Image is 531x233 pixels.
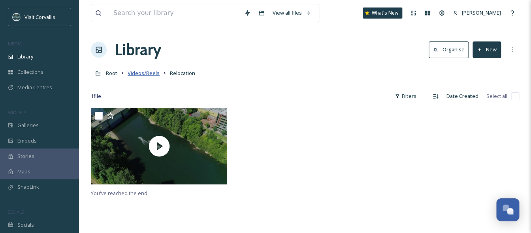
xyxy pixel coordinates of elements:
[170,68,195,78] a: Relocation
[17,137,37,145] span: Embeds
[115,38,161,62] a: Library
[473,41,501,58] button: New
[8,41,22,47] span: MEDIA
[17,53,33,60] span: Library
[13,13,21,21] img: visit-corvallis-badge-dark-blue-orange%281%29.png
[17,84,52,91] span: Media Centres
[91,108,227,184] img: thumbnail
[269,5,315,21] a: View all files
[8,209,24,215] span: SOCIALS
[91,190,147,197] span: You've reached the end
[17,183,39,191] span: SnapLink
[442,88,482,104] div: Date Created
[449,5,505,21] a: [PERSON_NAME]
[496,198,519,221] button: Open Chat
[17,168,30,175] span: Maps
[8,109,26,115] span: WIDGETS
[24,13,55,21] span: Visit Corvallis
[109,4,240,22] input: Search your library
[486,92,507,100] span: Select all
[128,70,160,77] span: Videos/Reels
[462,9,501,16] span: [PERSON_NAME]
[17,122,39,129] span: Galleries
[429,41,473,58] a: Organise
[17,152,34,160] span: Stories
[106,70,117,77] span: Root
[128,68,160,78] a: Videos/Reels
[429,41,469,58] button: Organise
[106,68,117,78] a: Root
[17,221,34,229] span: Socials
[391,88,420,104] div: Filters
[17,68,43,76] span: Collections
[170,70,195,77] span: Relocation
[363,8,402,19] a: What's New
[91,92,101,100] span: 1 file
